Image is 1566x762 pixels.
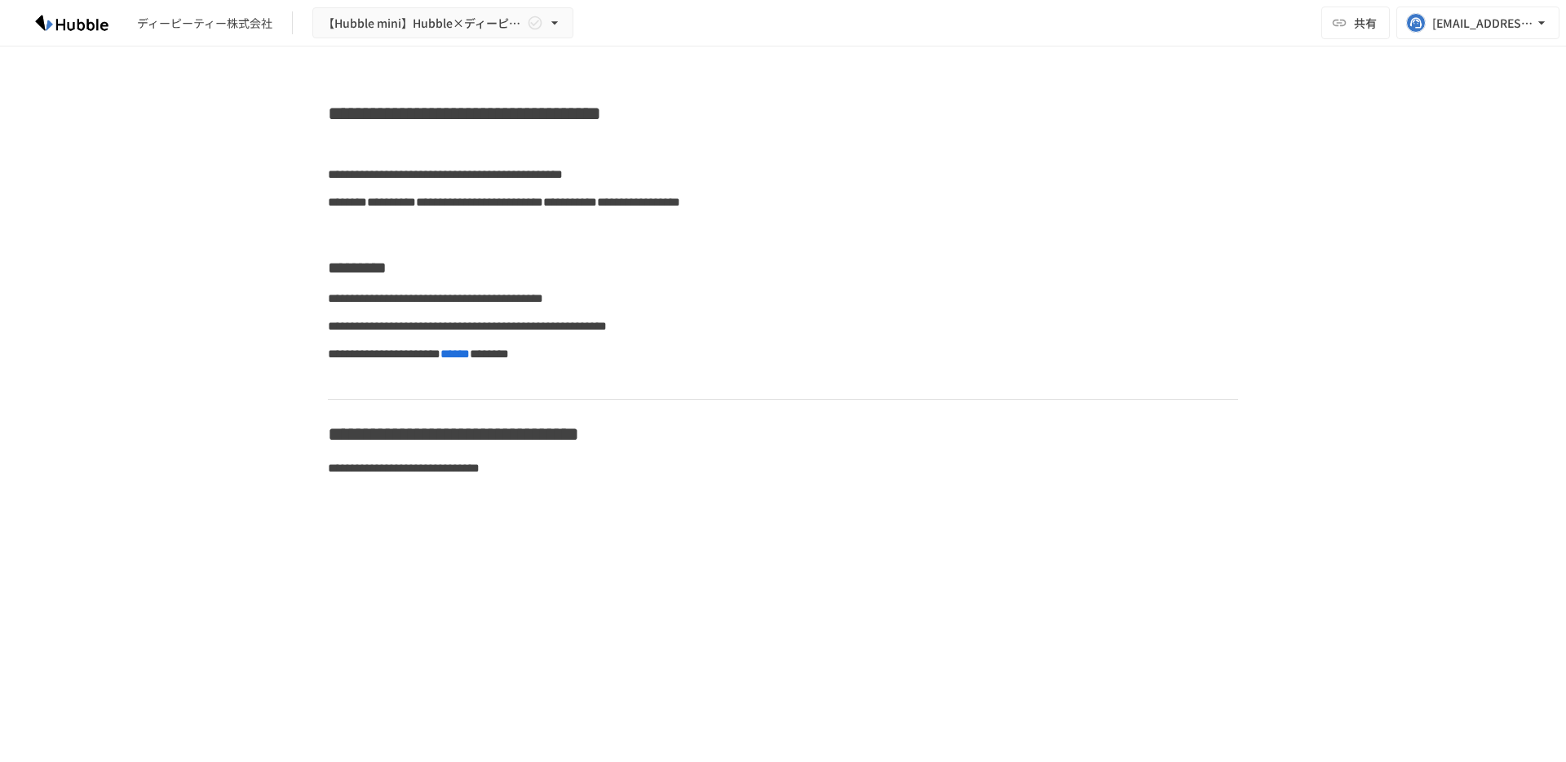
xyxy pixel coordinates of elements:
[137,15,272,32] div: ディーピーティー株式会社
[323,13,524,33] span: 【Hubble mini】Hubble×ディーピーティー株式会社様 オンボーディングプロジェクト
[20,10,124,36] img: HzDRNkGCf7KYO4GfwKnzITak6oVsp5RHeZBEM1dQFiQ
[1432,13,1533,33] div: [EMAIL_ADDRESS][DOMAIN_NAME]
[1321,7,1390,39] button: 共有
[312,7,573,39] button: 【Hubble mini】Hubble×ディーピーティー株式会社様 オンボーディングプロジェクト
[1396,7,1559,39] button: [EMAIL_ADDRESS][DOMAIN_NAME]
[1354,14,1377,32] span: 共有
